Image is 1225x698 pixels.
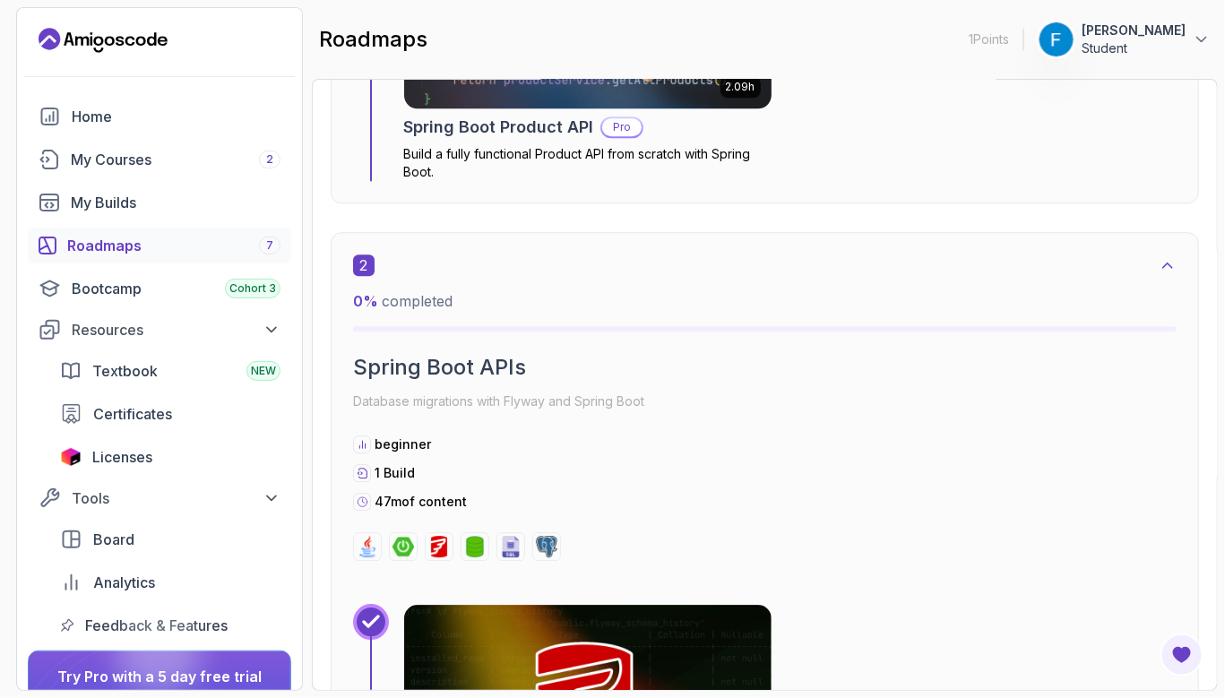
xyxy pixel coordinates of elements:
div: My Courses [71,149,280,170]
button: Resources [28,314,291,346]
p: beginner [375,435,431,453]
span: Licenses [92,446,152,468]
img: spring-data-jpa logo [464,536,486,557]
a: textbook [49,353,291,389]
span: Board [93,529,134,550]
span: 1 Build [375,465,415,480]
div: Tools [72,487,280,509]
a: bootcamp [28,271,291,306]
div: Roadmaps [67,235,280,256]
span: 2 [266,152,273,167]
p: Database migrations with Flyway and Spring Boot [353,389,1177,414]
img: sql logo [500,536,522,557]
button: Tools [28,482,291,514]
span: 2 [353,254,375,276]
img: java logo [357,536,378,557]
span: 0 % [353,292,378,310]
img: user profile image [1040,22,1074,56]
p: 2.09h [726,80,755,94]
a: certificates [49,396,291,432]
p: Student [1082,39,1186,57]
h2: Spring Boot APIs [353,353,1177,382]
a: roadmaps [28,228,291,263]
a: home [28,99,291,134]
span: Feedback & Features [85,615,228,636]
img: flyway logo [428,536,450,557]
img: postgres logo [536,536,557,557]
p: Pro [602,118,642,136]
h2: Spring Boot Product API [403,115,593,140]
a: analytics [49,564,291,600]
div: Home [72,106,280,127]
span: Cohort 3 [229,281,276,296]
a: licenses [49,439,291,475]
p: 1 Points [969,30,1009,48]
span: 7 [266,238,273,253]
span: Textbook [92,360,158,382]
a: courses [28,142,291,177]
button: Open Feedback Button [1160,633,1203,676]
img: jetbrains icon [60,448,82,466]
div: Resources [72,319,280,340]
p: Build a fully functional Product API from scratch with Spring Boot. [403,145,772,181]
span: NEW [251,364,276,378]
a: board [49,521,291,557]
h2: roadmaps [319,25,427,54]
div: My Builds [71,192,280,213]
a: Landing page [39,26,168,55]
img: spring-boot logo [393,536,414,557]
span: Analytics [93,572,155,593]
p: [PERSON_NAME] [1082,22,1186,39]
a: feedback [49,608,291,643]
span: Certificates [93,403,172,425]
button: user profile image[PERSON_NAME]Student [1039,22,1211,57]
p: 47m of content [375,493,467,511]
div: Bootcamp [72,278,280,299]
span: completed [353,292,453,310]
a: builds [28,185,291,220]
